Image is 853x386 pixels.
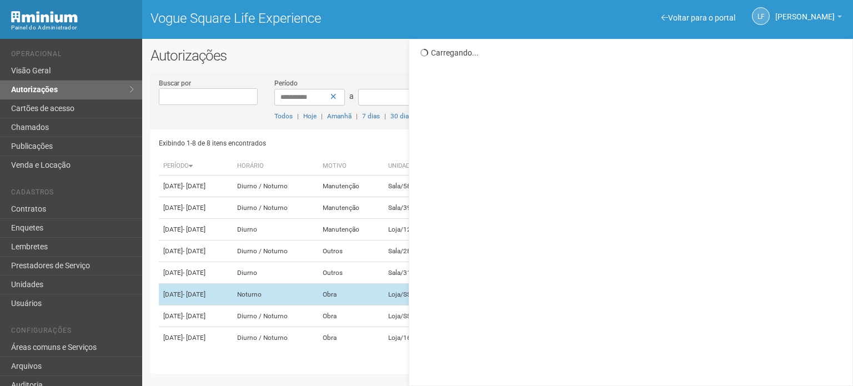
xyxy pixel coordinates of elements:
[384,262,446,284] td: Sala/311
[11,327,134,338] li: Configurações
[274,78,298,88] label: Período
[420,48,844,58] div: Carregando...
[384,219,446,240] td: Loja/125
[384,305,446,327] td: Loja/SS116
[318,176,384,197] td: Manutenção
[318,219,384,240] td: Manutenção
[150,47,845,64] h2: Autorizações
[183,225,205,233] span: - [DATE]
[233,305,318,327] td: Diurno / Noturno
[233,240,318,262] td: Diurno / Noturno
[159,262,233,284] td: [DATE]
[775,14,842,23] a: [PERSON_NAME]
[159,78,191,88] label: Buscar por
[11,188,134,200] li: Cadastros
[159,327,233,349] td: [DATE]
[233,197,318,219] td: Diurno / Noturno
[318,240,384,262] td: Outros
[384,157,446,176] th: Unidade
[183,247,205,255] span: - [DATE]
[233,157,318,176] th: Horário
[183,334,205,342] span: - [DATE]
[752,7,770,25] a: LF
[233,327,318,349] td: Diurno / Noturno
[356,112,358,120] span: |
[775,2,835,21] span: Letícia Florim
[159,157,233,176] th: Período
[183,290,205,298] span: - [DATE]
[384,240,446,262] td: Sala/283
[390,112,412,120] a: 30 dias
[183,312,205,320] span: - [DATE]
[384,327,446,349] td: Loja/160
[159,284,233,305] td: [DATE]
[159,176,233,197] td: [DATE]
[150,11,489,26] h1: Vogue Square Life Experience
[384,112,386,120] span: |
[159,305,233,327] td: [DATE]
[233,219,318,240] td: Diurno
[233,262,318,284] td: Diurno
[362,112,380,120] a: 7 dias
[11,50,134,62] li: Operacional
[183,204,205,212] span: - [DATE]
[318,284,384,305] td: Obra
[661,13,735,22] a: Voltar para o portal
[297,112,299,120] span: |
[183,182,205,190] span: - [DATE]
[384,176,446,197] td: Sala/588
[11,23,134,33] div: Painel do Administrador
[159,197,233,219] td: [DATE]
[233,284,318,305] td: Noturno
[159,219,233,240] td: [DATE]
[183,269,205,277] span: - [DATE]
[159,135,495,152] div: Exibindo 1-8 de 8 itens encontrados
[318,157,384,176] th: Motivo
[303,112,317,120] a: Hoje
[274,112,293,120] a: Todos
[318,262,384,284] td: Outros
[159,240,233,262] td: [DATE]
[318,327,384,349] td: Obra
[233,176,318,197] td: Diurno / Noturno
[327,112,352,120] a: Amanhã
[318,305,384,327] td: Obra
[318,197,384,219] td: Manutenção
[321,112,323,120] span: |
[349,92,354,101] span: a
[11,11,78,23] img: Minium
[384,284,446,305] td: Loja/SS116
[384,197,446,219] td: Sala/390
